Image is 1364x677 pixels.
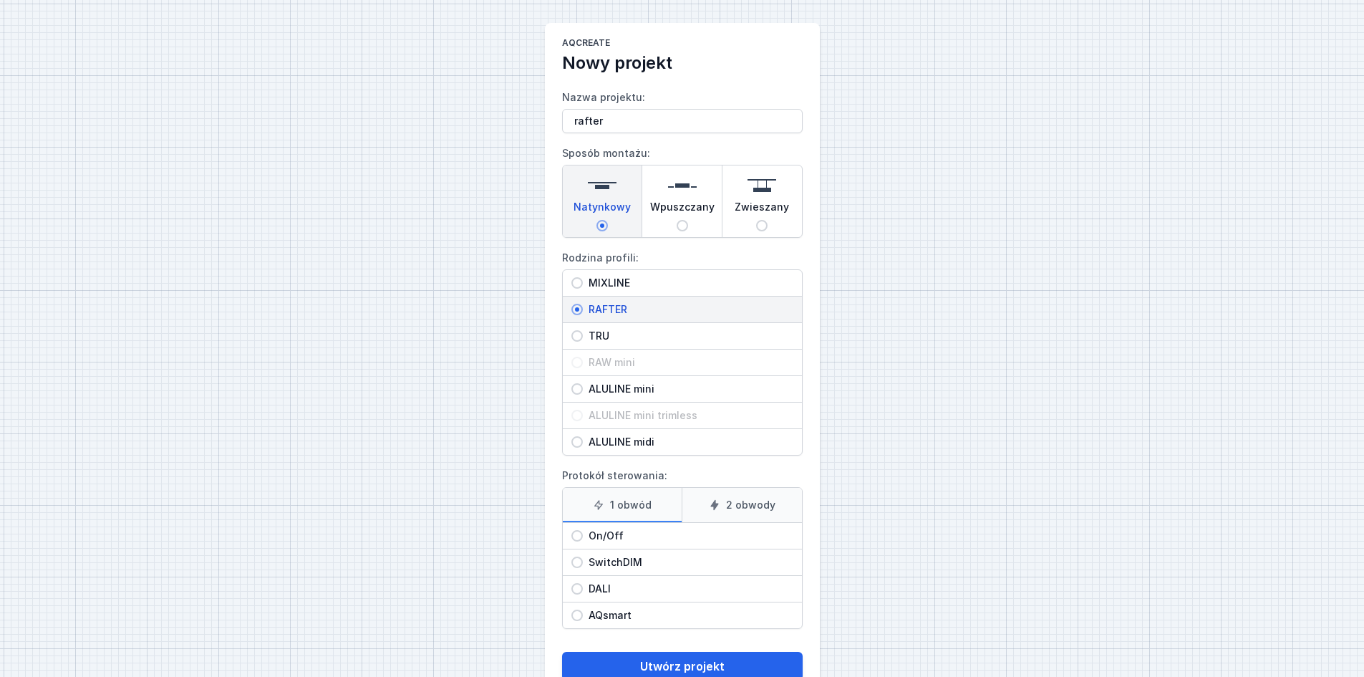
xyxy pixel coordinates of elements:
[583,582,793,596] span: DALI
[588,171,616,200] img: surface.svg
[650,200,715,220] span: Wpuszczany
[571,436,583,448] input: ALULINE midi
[571,610,583,621] input: AQsmart
[562,246,803,456] label: Rodzina profili:
[583,555,793,570] span: SwitchDIM
[571,530,583,542] input: On/Off
[735,200,789,220] span: Zwieszany
[668,171,697,200] img: recessed.svg
[571,330,583,342] input: TRU
[562,109,803,133] input: Nazwa projektu:
[571,383,583,395] input: ALULINE mini
[562,52,803,75] h2: Nowy projekt
[677,220,688,231] input: Wpuszczany
[583,329,793,343] span: TRU
[562,86,803,133] label: Nazwa projektu:
[583,608,793,623] span: AQsmart
[571,583,583,595] input: DALI
[562,37,803,52] h1: AQcreate
[571,557,583,568] input: SwitchDIM
[583,302,793,317] span: RAFTER
[574,200,631,220] span: Natynkowy
[682,488,802,522] label: 2 obwody
[571,304,583,315] input: RAFTER
[583,435,793,449] span: ALULINE midi
[571,277,583,289] input: MIXLINE
[562,464,803,629] label: Protokół sterowania:
[756,220,768,231] input: Zwieszany
[583,382,793,396] span: ALULINE mini
[562,142,803,238] label: Sposób montażu:
[563,488,682,522] label: 1 obwód
[583,529,793,543] span: On/Off
[748,171,776,200] img: suspended.svg
[596,220,608,231] input: Natynkowy
[583,276,793,290] span: MIXLINE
